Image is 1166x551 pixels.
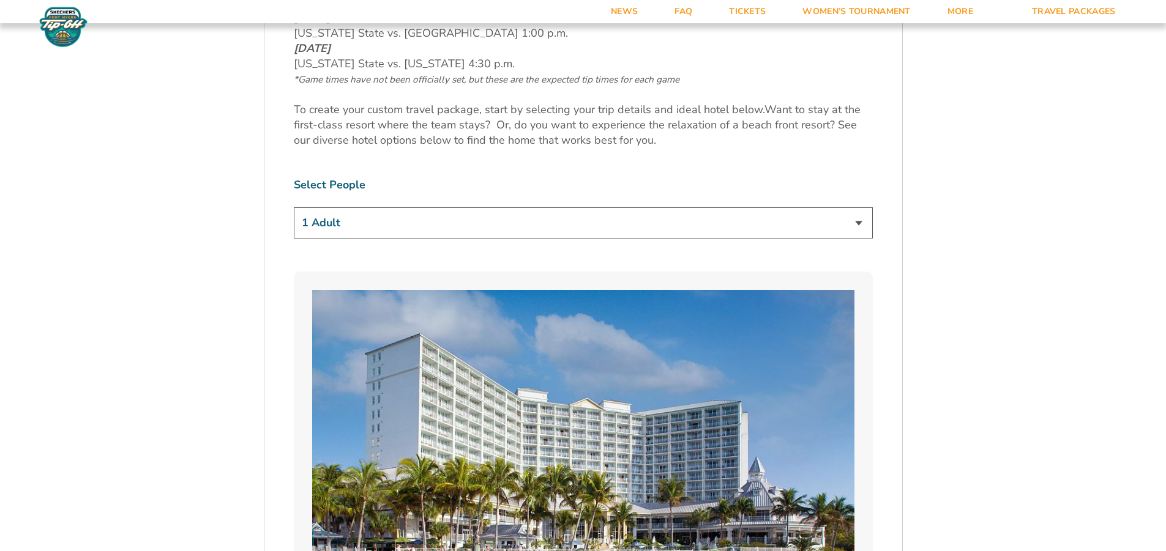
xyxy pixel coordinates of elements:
[294,10,679,87] span: [US_STATE] State vs. [GEOGRAPHIC_DATA] 1:00 p.m. [US_STATE] State vs. [US_STATE] 4:30 p.m.
[37,6,90,48] img: Fort Myers Tip-Off
[294,10,331,25] em: [DATE]
[294,41,331,56] em: [DATE]
[294,73,679,86] span: *Game times have not been officially set, but these are the expected tip times for each game
[294,102,873,149] p: Want to stay at the first-class resort where the team stays? Or, do you want to experience the re...
[294,177,873,193] label: Select People
[294,102,764,117] span: To create your custom travel package, start by selecting your trip details and ideal hotel below.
